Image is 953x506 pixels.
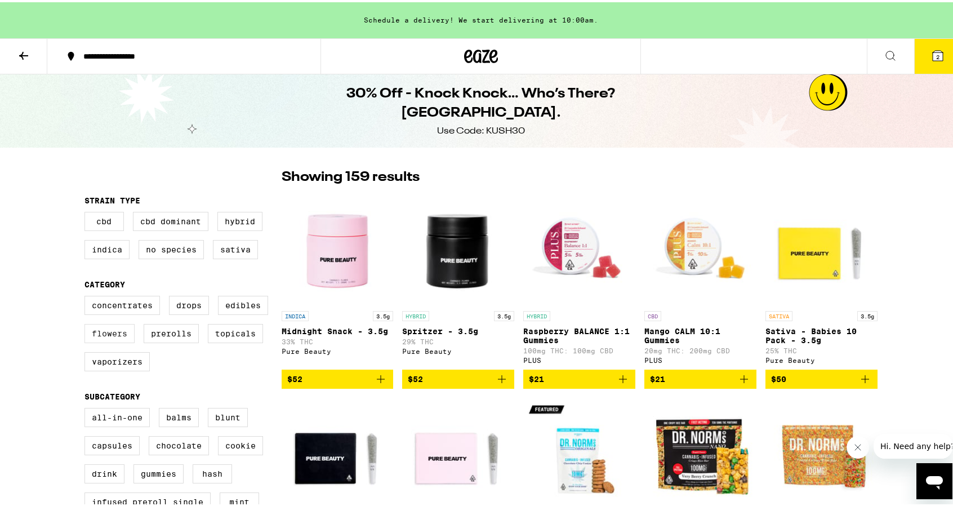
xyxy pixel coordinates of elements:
iframe: Button to launch messaging window [916,461,952,497]
span: $21 [650,372,665,381]
button: Add to bag [282,367,394,387]
button: Add to bag [765,367,878,387]
p: HYBRID [402,309,429,319]
p: Mango CALM 10:1 Gummies [644,325,756,343]
p: 100mg THC: 100mg CBD [523,345,635,352]
div: Use Code: KUSH30 [437,123,525,135]
button: Add to bag [644,367,756,387]
p: Sativa - Babies 10 Pack - 3.5g [765,325,878,343]
legend: Subcategory [84,390,140,399]
label: Prerolls [144,322,199,341]
p: Spritzer - 3.5g [402,325,514,334]
p: 25% THC [765,345,878,352]
label: CBD [84,210,124,229]
p: Raspberry BALANCE 1:1 Gummies [523,325,635,343]
img: Pure Beauty - Sativa - Babies 10 Pack - 3.5g [765,190,878,303]
a: Open page for Mango CALM 10:1 Gummies from PLUS [644,190,756,367]
span: Hi. Need any help? [7,8,81,17]
span: $50 [771,372,786,381]
img: PLUS - Mango CALM 10:1 Gummies [644,190,756,303]
h1: 30% Off - Knock Knock… Who’s There? [GEOGRAPHIC_DATA]. [276,82,686,121]
span: 2 [936,51,939,58]
img: Pure Beauty - Spritzer - 3.5g [402,190,514,303]
label: Indica [84,238,130,257]
span: $52 [287,372,302,381]
p: 3.5g [373,309,393,319]
label: Flowers [84,322,135,341]
label: Hash [193,462,232,481]
p: SATIVA [765,309,792,319]
div: Pure Beauty [765,354,878,362]
div: PLUS [644,354,756,362]
img: Pure Beauty - Midnight Snack - 3.5g [282,190,394,303]
p: CBD [644,309,661,319]
div: PLUS [523,354,635,362]
a: Open page for Raspberry BALANCE 1:1 Gummies from PLUS [523,190,635,367]
label: Drink [84,462,124,481]
label: No Species [139,238,204,257]
a: Open page for Spritzer - 3.5g from Pure Beauty [402,190,514,367]
label: CBD Dominant [133,210,208,229]
label: Chocolate [149,434,209,453]
p: 3.5g [857,309,878,319]
button: Add to bag [523,367,635,387]
p: 20mg THC: 200mg CBD [644,345,756,352]
a: Open page for Midnight Snack - 3.5g from Pure Beauty [282,190,394,367]
label: Cookie [218,434,263,453]
label: Vaporizers [84,350,150,369]
label: Balms [159,406,199,425]
span: $52 [408,372,423,381]
label: Edibles [218,294,268,313]
p: HYBRID [523,309,550,319]
label: All-In-One [84,406,150,425]
a: Open page for Sativa - Babies 10 Pack - 3.5g from Pure Beauty [765,190,878,367]
label: Blunt [208,406,248,425]
legend: Strain Type [84,194,140,203]
iframe: Close message [847,434,869,456]
div: Pure Beauty [282,345,394,353]
img: PLUS - Raspberry BALANCE 1:1 Gummies [523,190,635,303]
label: Topicals [208,322,263,341]
legend: Category [84,278,125,287]
iframe: Message from company [874,432,952,456]
p: INDICA [282,309,309,319]
label: Concentrates [84,294,160,313]
label: Hybrid [217,210,262,229]
span: $21 [529,372,544,381]
p: Showing 159 results [282,166,420,185]
p: 3.5g [494,309,514,319]
label: Sativa [213,238,258,257]
p: 33% THC [282,336,394,343]
label: Gummies [133,462,184,481]
button: Add to bag [402,367,514,387]
div: Pure Beauty [402,345,514,353]
label: Capsules [84,434,140,453]
p: Midnight Snack - 3.5g [282,325,394,334]
p: 29% THC [402,336,514,343]
label: Drops [169,294,209,313]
